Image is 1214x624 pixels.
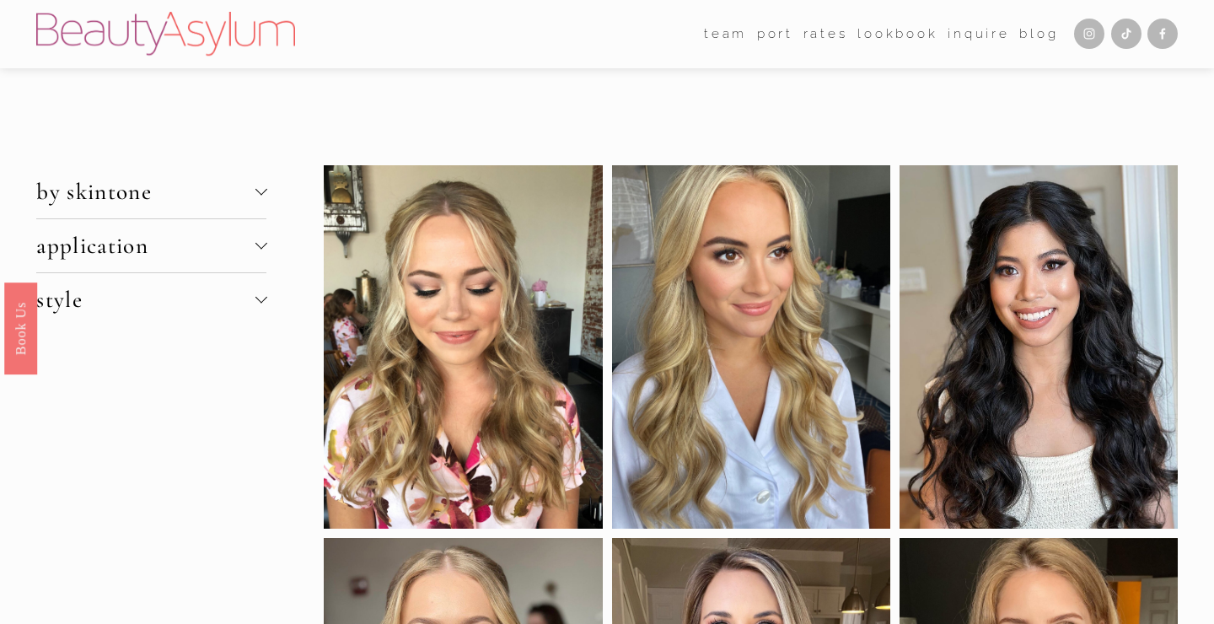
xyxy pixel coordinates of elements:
[36,232,255,260] span: application
[704,21,747,47] a: folder dropdown
[4,282,37,374] a: Book Us
[803,21,848,47] a: Rates
[36,165,266,218] button: by skintone
[1019,21,1058,47] a: Blog
[36,219,266,272] button: application
[36,178,255,206] span: by skintone
[1147,19,1178,49] a: Facebook
[857,21,938,47] a: Lookbook
[36,273,266,326] button: style
[36,12,295,56] img: Beauty Asylum | Bridal Hair &amp; Makeup Charlotte &amp; Atlanta
[36,286,255,314] span: style
[757,21,793,47] a: port
[948,21,1010,47] a: Inquire
[1074,19,1104,49] a: Instagram
[704,23,747,46] span: team
[1111,19,1141,49] a: TikTok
